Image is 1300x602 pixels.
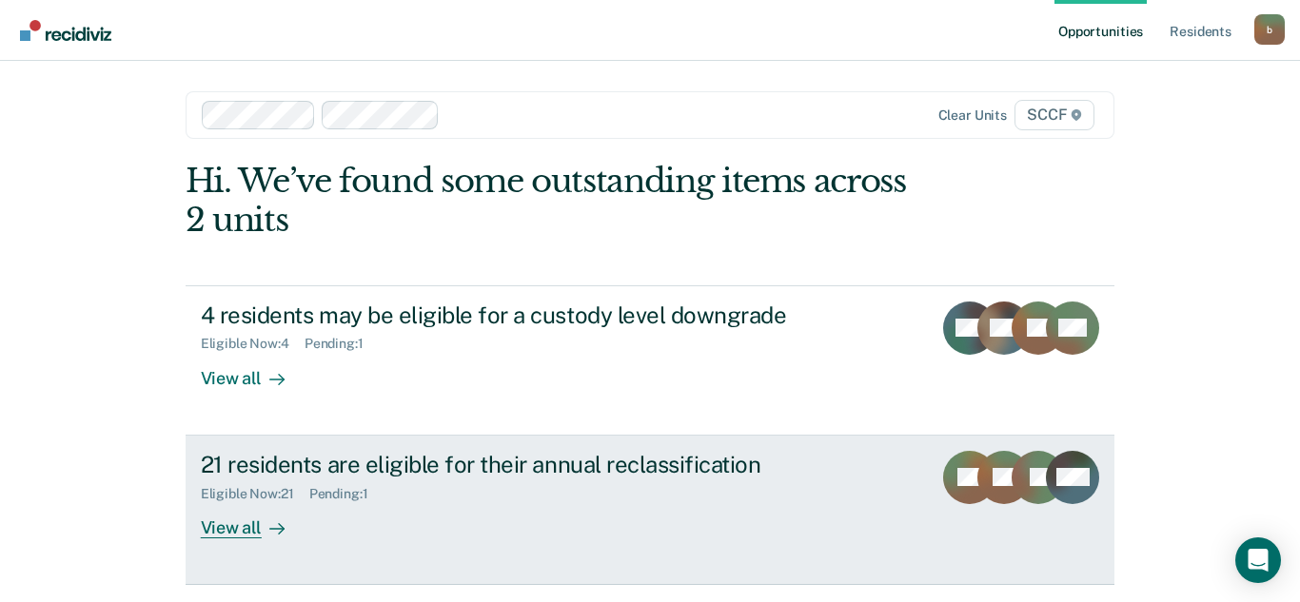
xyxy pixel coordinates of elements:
div: Eligible Now : 4 [201,336,305,352]
div: Open Intercom Messenger [1235,537,1281,583]
div: View all [201,352,307,389]
div: Eligible Now : 21 [201,486,309,502]
span: SCCF [1014,100,1094,130]
a: 21 residents are eligible for their annual reclassificationEligible Now:21Pending:1View all [186,436,1115,585]
div: View all [201,501,307,538]
div: Hi. We’ve found some outstanding items across 2 units [186,162,929,240]
a: 4 residents may be eligible for a custody level downgradeEligible Now:4Pending:1View all [186,285,1115,436]
div: Clear units [938,107,1008,124]
div: 4 residents may be eligible for a custody level downgrade [201,301,869,329]
div: Pending : 1 [309,486,384,502]
div: 21 residents are eligible for their annual reclassification [201,451,869,478]
div: Pending : 1 [305,336,379,352]
img: Recidiviz [20,20,111,41]
div: b [1254,14,1285,45]
button: Profile dropdown button [1254,14,1285,45]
